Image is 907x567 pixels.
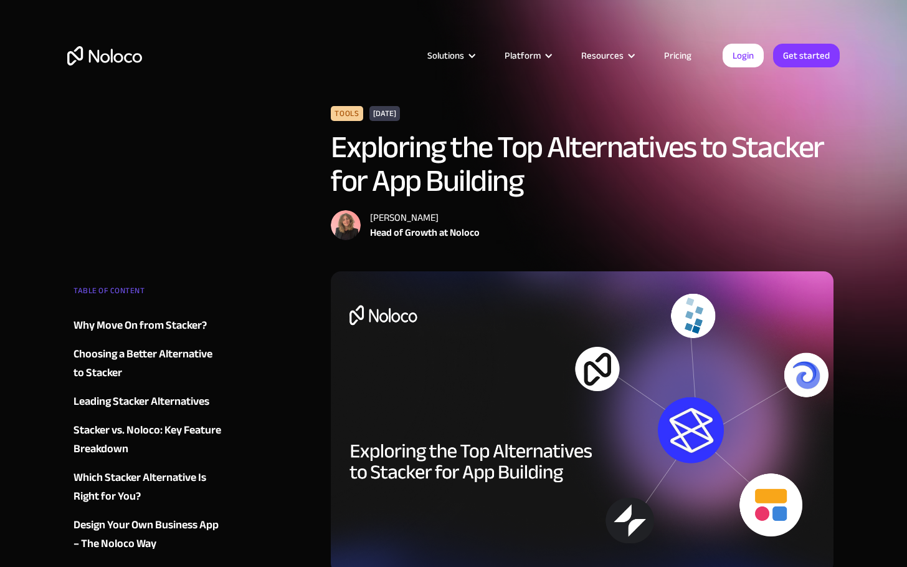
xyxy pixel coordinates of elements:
div: Platform [489,47,566,64]
h1: Exploring the Top Alternatives to Stacker for App Building [331,130,833,198]
div: TABLE OF CONTENT [74,281,224,306]
div: Solutions [412,47,489,64]
a: Which Stacker Alternative Is Right for You? [74,468,224,506]
a: Pricing [648,47,707,64]
a: Choosing a Better Alternative to Stacker [74,345,224,382]
a: Login [723,44,764,67]
a: Stacker vs. Noloco: Key Feature Breakdown [74,421,224,458]
a: Why Move On from Stacker? [74,316,224,335]
div: [PERSON_NAME] [370,210,480,225]
a: home [67,46,142,65]
div: Leading Stacker Alternatives [74,392,209,411]
a: Leading Stacker Alternatives [74,392,224,411]
a: Get started [773,44,840,67]
div: Solutions [427,47,464,64]
div: Why Move On from Stacker? [74,316,207,335]
div: Platform [505,47,541,64]
div: Resources [581,47,624,64]
a: Design Your Own Business App – The Noloco Way [74,516,224,553]
div: Resources [566,47,648,64]
div: Head of Growth at Noloco [370,225,480,240]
